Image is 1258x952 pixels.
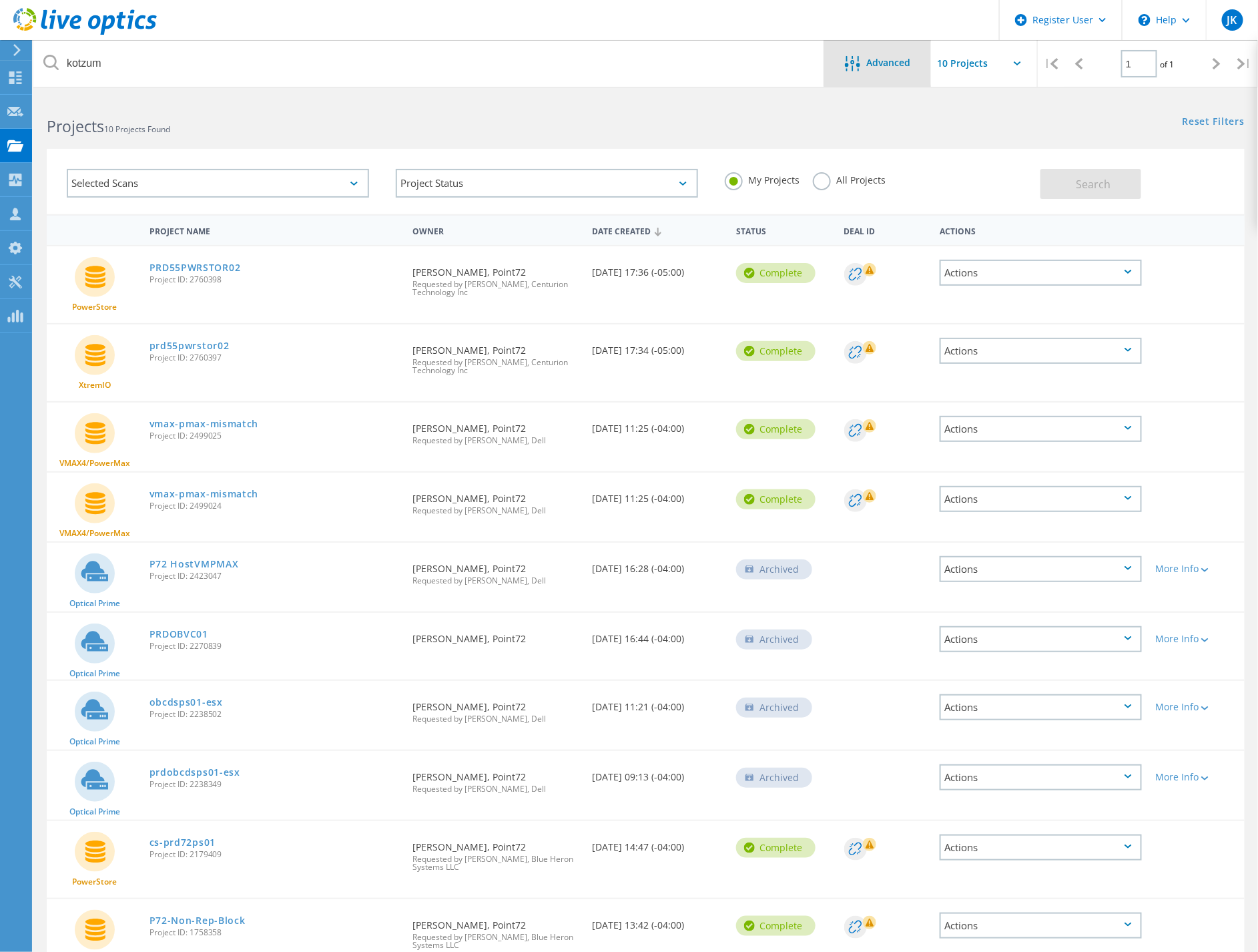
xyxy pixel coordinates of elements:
[412,933,579,949] span: Requested by [PERSON_NAME], Blue Heron Systems LLC
[69,600,120,608] span: Optical Prime
[149,710,400,718] span: Project ID: 2238502
[412,437,579,445] span: Requested by [PERSON_NAME], Dell
[149,780,400,788] span: Project ID: 2238349
[1076,177,1111,192] span: Search
[1155,772,1238,782] div: More Info
[725,172,800,185] label: My Projects
[1155,564,1238,573] div: More Info
[33,40,825,87] input: Search projects by name, owner, ID, company, etc
[736,489,816,509] div: Complete
[1183,117,1245,128] a: Reset Filters
[1155,702,1238,712] div: More Info
[406,543,585,598] div: [PERSON_NAME], Point72
[69,738,120,746] span: Optical Prime
[149,341,230,350] a: prd55pwrstor02
[69,808,120,816] span: Optical Prime
[586,613,729,657] div: [DATE] 16:44 (-04:00)
[149,642,400,650] span: Project ID: 2270839
[149,354,400,362] span: Project ID: 2760397
[412,507,579,515] span: Requested by [PERSON_NAME], Dell
[406,218,585,242] div: Owner
[47,115,104,137] b: Projects
[412,577,579,585] span: Requested by [PERSON_NAME], Dell
[72,878,117,886] span: PowerStore
[736,263,816,283] div: Complete
[586,324,729,369] div: [DATE] 17:34 (-05:00)
[813,172,886,185] label: All Projects
[79,381,111,389] span: XtremIO
[586,473,729,517] div: [DATE] 11:25 (-04:00)
[149,572,400,580] span: Project ID: 2423047
[69,670,120,678] span: Optical Prime
[149,419,259,429] a: vmax-pmax-mismatch
[586,403,729,447] div: [DATE] 11:25 (-04:00)
[586,246,729,290] div: [DATE] 17:36 (-05:00)
[149,559,239,569] a: P72 HostVMPMAX
[1231,40,1258,87] div: |
[940,260,1142,286] div: Actions
[59,529,130,537] span: VMAX4/PowerMax
[940,913,1142,939] div: Actions
[149,276,400,284] span: Project ID: 2760398
[13,28,157,37] a: Live Optics Dashboard
[933,218,1149,242] div: Actions
[586,751,729,795] div: [DATE] 09:13 (-04:00)
[736,838,816,858] div: Complete
[406,246,585,310] div: [PERSON_NAME], Point72
[412,855,579,871] span: Requested by [PERSON_NAME], Blue Heron Systems LLC
[59,459,130,467] span: VMAX4/PowerMax
[149,432,400,440] span: Project ID: 2499025
[406,473,585,528] div: [PERSON_NAME], Point72
[412,785,579,793] span: Requested by [PERSON_NAME], Dell
[412,280,579,296] span: Requested by [PERSON_NAME], Centurion Technology Inc
[412,715,579,723] span: Requested by [PERSON_NAME], Dell
[149,489,259,499] a: vmax-pmax-mismatch
[72,303,117,311] span: PowerStore
[586,821,729,865] div: [DATE] 14:47 (-04:00)
[1040,169,1141,199] button: Search
[729,218,838,242] div: Status
[736,341,816,361] div: Complete
[396,169,698,198] div: Project Status
[149,838,216,847] a: cs-prd72ps01
[104,124,170,135] span: 10 Projects Found
[1139,14,1151,26] svg: \n
[406,403,585,458] div: [PERSON_NAME], Point72
[940,338,1142,364] div: Actions
[586,543,729,587] div: [DATE] 16:28 (-04:00)
[940,486,1142,512] div: Actions
[736,630,812,650] div: Archived
[736,768,812,788] div: Archived
[406,324,585,388] div: [PERSON_NAME], Point72
[412,359,579,375] span: Requested by [PERSON_NAME], Centurion Technology Inc
[838,218,934,242] div: Deal Id
[736,698,812,718] div: Archived
[406,681,585,736] div: [PERSON_NAME], Point72
[149,768,240,777] a: prdobcdsps01-esx
[67,169,369,198] div: Selected Scans
[940,416,1142,442] div: Actions
[940,556,1142,582] div: Actions
[736,419,816,439] div: Complete
[149,851,400,859] span: Project ID: 2179409
[149,929,400,937] span: Project ID: 1758358
[586,218,729,243] div: Date Created
[149,630,208,639] a: PRDOBVC01
[149,263,241,272] a: PRD55PWRSTOR02
[586,681,729,725] div: [DATE] 11:21 (-04:00)
[940,835,1142,861] div: Actions
[940,626,1142,652] div: Actions
[149,916,246,925] a: P72-Non-Rep-Block
[149,698,223,707] a: obcdsps01-esx
[736,559,812,579] div: Archived
[940,764,1142,790] div: Actions
[1155,634,1238,644] div: More Info
[586,899,729,943] div: [DATE] 13:42 (-04:00)
[1227,15,1237,25] span: JK
[143,218,406,242] div: Project Name
[406,821,585,885] div: [PERSON_NAME], Point72
[406,751,585,806] div: [PERSON_NAME], Point72
[1038,40,1065,87] div: |
[406,613,585,657] div: [PERSON_NAME], Point72
[149,502,400,510] span: Project ID: 2499024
